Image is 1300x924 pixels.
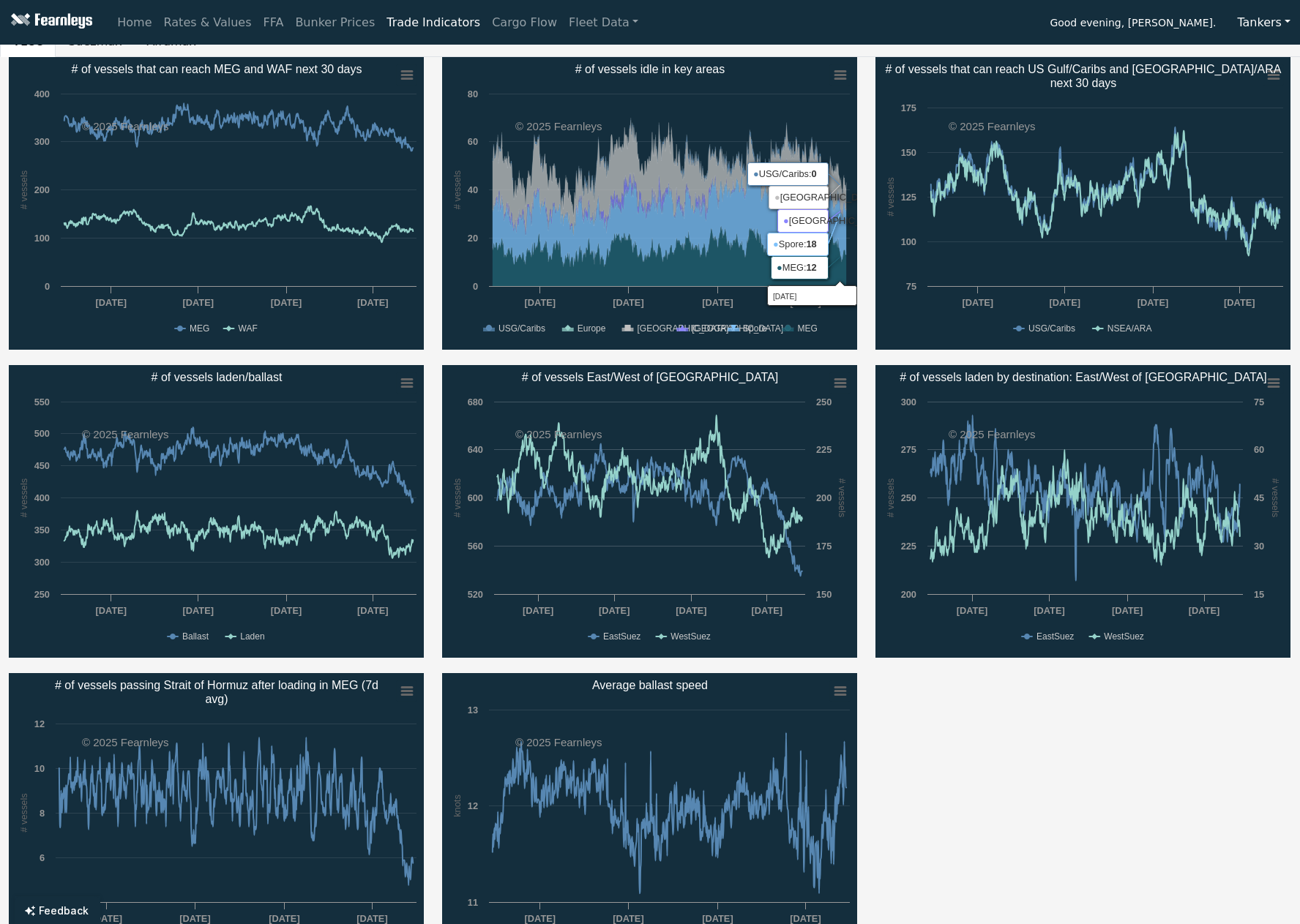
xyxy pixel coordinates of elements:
text: [DATE] [1112,605,1143,616]
a: Trade Indicators [381,8,486,37]
text: 200 [34,184,50,195]
text: 400 [34,492,50,503]
text: [DATE] [525,913,556,924]
svg: # of vessels that can reach US Gulf/Caribs and North Sea/ARA​next 30 days [875,57,1290,350]
text: WestSuez [1104,631,1143,642]
text: 40 [468,184,478,195]
text: 275 [901,444,916,455]
text: # vessels [1270,478,1281,517]
text: © 2025 Fearnleys [949,428,1036,440]
text: [DATE] [525,297,556,308]
text: # of vessels laden/ballast [152,371,283,383]
text: [DATE] [91,913,122,924]
text: 680 [468,397,483,407]
text: 75 [1254,397,1264,407]
tspan: ● [783,215,789,226]
text: 250 [816,397,832,407]
a: Home [111,8,157,37]
text: © 2025 Fearnleys [515,428,602,440]
svg: # of vessels laden/ballast [9,365,424,658]
text: [DATE] [613,297,643,308]
text: © 2025 Fearnleys [515,120,602,132]
tspan: ● [753,168,759,179]
text: [DATE] [96,605,127,616]
text: 450 [34,460,50,471]
text: MEG [190,323,209,334]
text: [DATE] [357,605,388,616]
text: 0 [473,281,478,292]
text: 640 [468,444,483,455]
text: 13 [468,705,478,715]
text: # vessels [18,793,29,832]
text: 200 [816,492,832,503]
text: © 2025 Fearnleys [82,120,169,132]
text: 520 [468,589,483,600]
text: 300 [901,397,916,407]
text: [DATE] [790,913,821,924]
text: 200 [901,589,916,600]
text: 100 [34,233,50,244]
text: 350 [34,525,50,536]
text: 300 [34,136,50,147]
svg: # of vessels East/West of Suez [442,365,857,658]
text: 60 [1254,444,1264,455]
text: 8 [40,808,45,819]
text: Laden [240,631,264,642]
text: USG/Caribs [498,323,545,334]
text: [DATE] [599,605,630,616]
text: [DATE] [1034,605,1064,616]
text: # of vessels passing Strait of Hormuz after loading in MEG (7d avg) [55,679,378,705]
text: USG/Caribs [1028,323,1075,334]
text: # vessels [452,170,463,209]
text: [GEOGRAPHIC_DATA] [638,323,729,334]
text: 6 [40,852,45,863]
text: 15 [1254,589,1264,600]
text: Spore [743,323,766,334]
text: [DATE] [183,297,214,308]
text: [DATE] [676,605,706,616]
text: 20 [468,233,478,244]
text: 10 [34,763,45,774]
text: 75 [906,281,916,292]
text: Average ballast speed [592,679,708,691]
text: 150 [816,589,832,600]
button: Tankers [1228,9,1300,37]
text: [DATE] [356,913,387,924]
text: USG/Caribs: [753,168,817,179]
text: 0 [45,281,50,292]
text: 100 [901,236,916,247]
text: [DATE] [269,913,299,924]
text: [DATE] [1224,297,1255,308]
text: © 2025 Fearnleys [82,736,169,748]
text: 250 [901,492,916,503]
text: # vessels [885,177,896,216]
text: [GEOGRAPHIC_DATA]: [783,215,894,226]
text: [DATE] [1137,297,1168,308]
text: [DATE] [702,297,733,308]
text: knots [452,795,463,817]
text: © 2025 Fearnleys [82,428,169,440]
text: 560 [468,541,483,552]
text: 550 [34,397,50,407]
text: Spore: [773,238,817,249]
text: [GEOGRAPHIC_DATA]: [774,192,891,203]
a: Cargo Flow [486,8,563,37]
text: # vessels [885,478,896,517]
text: # vessels [18,170,29,209]
text: © 2025 Fearnleys [949,120,1036,132]
span: Good evening, [PERSON_NAME]. [1050,12,1216,37]
text: 30 [1254,541,1264,552]
tspan: ● [777,262,782,273]
text: 12 [468,800,478,811]
tspan: 18 [806,238,816,249]
tspan: ● [774,192,780,203]
text: 500 [34,428,50,439]
text: # of vessels laden by destination: East/West of [GEOGRAPHIC_DATA] [900,371,1267,384]
text: # of vessels that can reach MEG and WAF next 30 days [72,63,362,75]
a: FFA [258,8,290,37]
text: 250 [34,589,50,600]
text: # of vessels idle in key areas [575,63,725,75]
a: Rates & Values [158,8,258,37]
img: Fearnleys Logo [7,13,92,31]
text: EastSuez [1036,631,1074,642]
